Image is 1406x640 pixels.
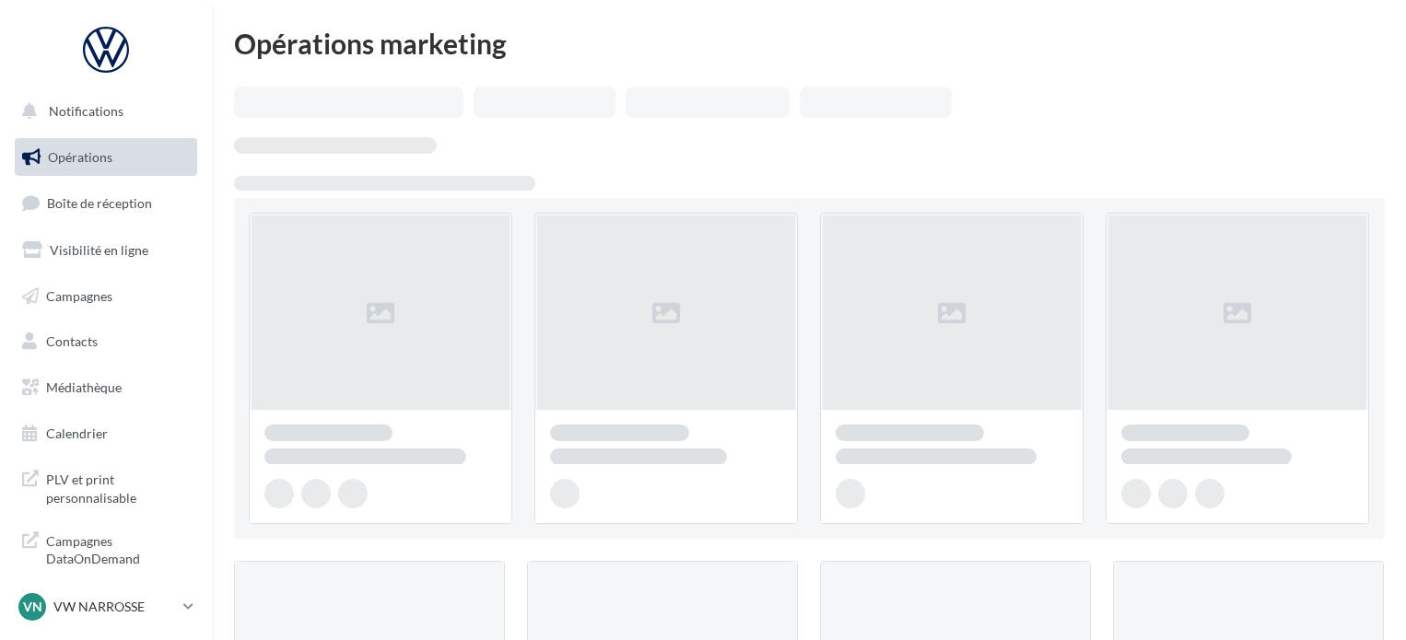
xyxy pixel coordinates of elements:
a: Calendrier [11,414,201,453]
span: VN [23,598,42,616]
span: Contacts [46,333,98,349]
span: Visibilité en ligne [50,242,148,258]
span: Calendrier [46,425,108,441]
a: VN VW NARROSSE [15,589,197,624]
button: Notifications [11,92,193,131]
p: VW NARROSSE [53,598,176,616]
a: Médiathèque [11,368,201,407]
a: Opérations [11,138,201,177]
span: Campagnes [46,287,112,303]
a: PLV et print personnalisable [11,460,201,514]
span: Boîte de réception [47,195,152,211]
a: Boîte de réception [11,183,201,223]
span: Campagnes DataOnDemand [46,529,190,568]
span: Notifications [49,103,123,119]
div: Opérations marketing [234,29,1384,57]
a: Campagnes [11,277,201,316]
span: Opérations [48,149,112,165]
span: PLV et print personnalisable [46,467,190,506]
span: Médiathèque [46,379,122,395]
a: Visibilité en ligne [11,231,201,270]
a: Contacts [11,322,201,361]
a: Campagnes DataOnDemand [11,521,201,576]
